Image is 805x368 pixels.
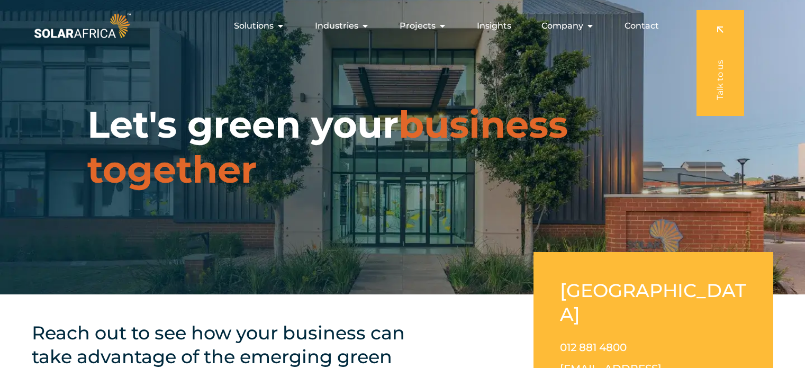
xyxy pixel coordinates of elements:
h1: Let's green your [87,102,718,192]
a: 012 881 4800 [560,341,627,354]
span: Solutions [234,20,274,32]
div: Menu Toggle [133,15,667,37]
a: Insights [477,20,511,32]
span: Projects [400,20,436,32]
h2: [GEOGRAPHIC_DATA] [560,279,747,326]
a: Contact [625,20,659,32]
span: Industries [315,20,358,32]
span: Company [541,20,583,32]
nav: Menu [133,15,667,37]
span: business together [87,102,568,192]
